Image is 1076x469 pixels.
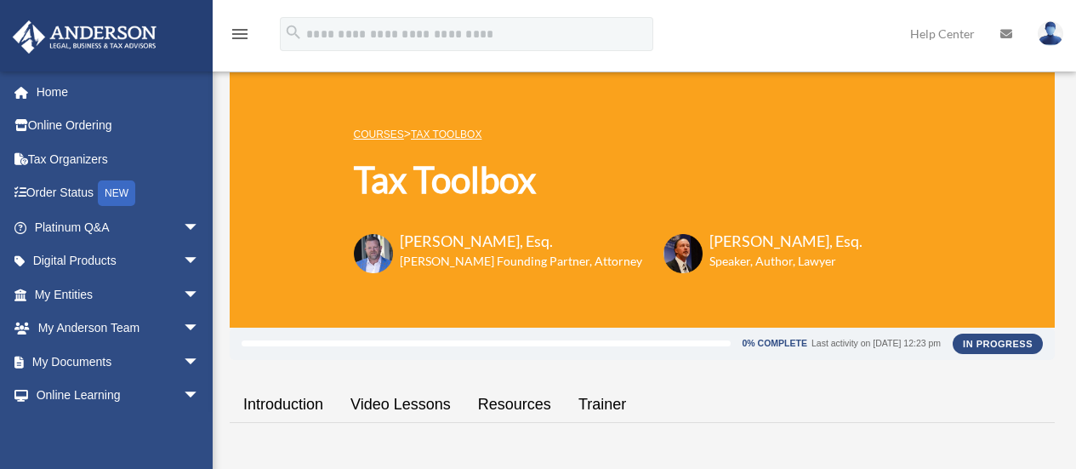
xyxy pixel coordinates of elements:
[354,129,404,140] a: COURSES
[12,210,225,244] a: Platinum Q&Aarrow_drop_down
[12,142,225,176] a: Tax Organizers
[8,20,162,54] img: Anderson Advisors Platinum Portal
[12,244,225,278] a: Digital Productsarrow_drop_down
[230,30,250,44] a: menu
[12,277,225,312] a: My Entitiesarrow_drop_down
[12,176,225,211] a: Order StatusNEW
[400,231,642,252] h3: [PERSON_NAME], Esq.
[743,339,807,348] div: 0% Complete
[565,380,640,429] a: Trainer
[811,339,941,348] div: Last activity on [DATE] 12:23 pm
[12,345,225,379] a: My Documentsarrow_drop_down
[183,345,217,380] span: arrow_drop_down
[284,23,303,42] i: search
[230,24,250,44] i: menu
[12,379,225,413] a: Online Learningarrow_drop_down
[12,312,225,346] a: My Anderson Teamarrow_drop_down
[663,234,703,273] img: Scott-Estill-Headshot.png
[337,380,464,429] a: Video Lessons
[709,231,863,252] h3: [PERSON_NAME], Esq.
[411,129,481,140] a: Tax Toolbox
[183,210,217,245] span: arrow_drop_down
[354,123,863,145] p: >
[98,180,135,206] div: NEW
[183,244,217,279] span: arrow_drop_down
[1038,21,1063,46] img: User Pic
[12,109,225,143] a: Online Ordering
[354,234,393,273] img: Toby-circle-head.png
[953,334,1043,354] div: In Progress
[354,155,863,205] h1: Tax Toolbox
[400,253,642,270] h6: [PERSON_NAME] Founding Partner, Attorney
[230,380,337,429] a: Introduction
[183,277,217,312] span: arrow_drop_down
[183,312,217,346] span: arrow_drop_down
[464,380,565,429] a: Resources
[709,253,841,270] h6: Speaker, Author, Lawyer
[183,379,217,414] span: arrow_drop_down
[12,75,225,109] a: Home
